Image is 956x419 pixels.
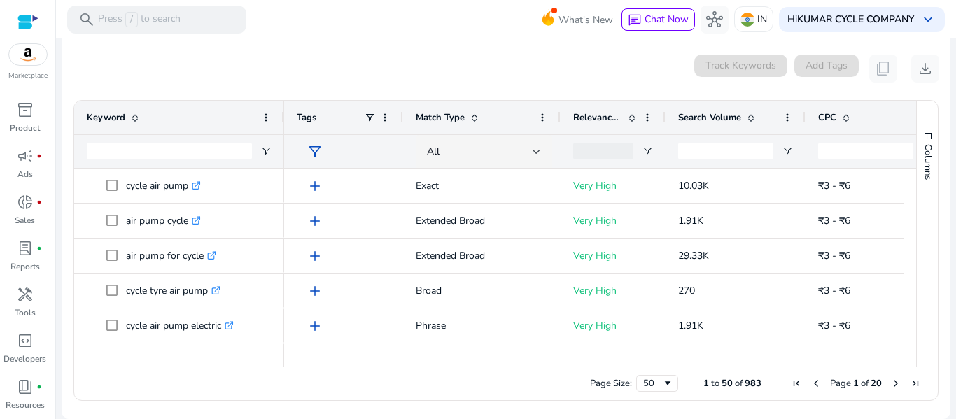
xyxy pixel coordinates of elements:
p: Very High [573,276,653,305]
span: All [427,145,440,158]
span: inventory_2 [17,101,34,118]
span: keyboard_arrow_down [920,11,936,28]
span: fiber_manual_record [36,199,42,205]
span: ₹3 - ₹6 [818,319,850,332]
p: Very High [573,311,653,340]
button: hub [701,6,729,34]
span: ₹3 - ₹6 [818,249,850,262]
span: 50 [722,377,733,390]
input: Search Volume Filter Input [678,143,773,159]
span: code_blocks [17,332,34,349]
span: 1.91K [678,214,703,227]
p: Developers [3,353,46,365]
span: book_4 [17,378,34,395]
span: filter_alt [307,143,323,160]
p: Tools [15,306,36,319]
span: / [125,12,138,27]
div: 50 [643,377,662,390]
p: Exact [416,171,548,200]
span: add [307,178,323,194]
span: chat [628,13,642,27]
span: Keyword [87,111,125,124]
div: Last Page [910,378,921,389]
p: Marketplace [8,71,48,81]
p: Product [10,122,40,134]
span: of [861,377,869,390]
span: add [307,248,323,264]
span: add [307,353,323,369]
span: What's New [558,8,613,32]
span: ₹3 - ₹6 [818,284,850,297]
img: in.svg [740,13,754,27]
button: download [911,55,939,83]
span: 983 [745,377,761,390]
p: Press to search [98,12,181,27]
p: Broad [416,276,548,305]
span: Tags [297,111,316,124]
input: CPC Filter Input [818,143,913,159]
p: cycle air pump [126,171,201,200]
p: Very High [573,346,653,375]
p: Very High [573,206,653,235]
p: Hi [787,15,914,24]
div: Page Size [636,375,678,392]
span: lab_profile [17,240,34,257]
p: Extended Broad [416,241,548,270]
span: donut_small [17,194,34,211]
span: add [307,283,323,299]
span: add [307,213,323,229]
p: Phrase [416,346,548,375]
span: download [917,60,934,77]
span: 270 [678,284,695,297]
span: ₹3 - ₹6 [818,214,850,227]
p: cycle air pump portable [126,346,240,375]
p: air pump cycle [126,206,201,235]
span: 1 [703,377,709,390]
button: chatChat Now [621,8,695,31]
p: Reports [10,260,40,273]
span: Search Volume [678,111,741,124]
img: amazon.svg [9,44,47,65]
input: Keyword Filter Input [87,143,252,159]
p: cycle tyre air pump [126,276,220,305]
span: 1 [853,377,859,390]
span: Page [830,377,851,390]
span: add [307,318,323,334]
span: to [711,377,719,390]
p: Sales [15,214,35,227]
button: Open Filter Menu [782,145,793,157]
p: Ads [17,168,33,180]
span: fiber_manual_record [36,153,42,159]
span: 29.33K [678,249,709,262]
span: ₹3 - ₹6 [818,179,850,192]
span: 20 [871,377,882,390]
span: of [735,377,743,390]
span: 1.91K [678,319,703,332]
div: Page Size: [590,377,632,390]
span: handyman [17,286,34,303]
p: IN [757,7,767,31]
p: Very High [573,171,653,200]
span: hub [706,11,723,28]
p: Resources [6,399,45,411]
span: fiber_manual_record [36,246,42,251]
p: air pump for cycle [126,241,216,270]
div: Next Page [890,378,901,389]
span: search [78,11,95,28]
span: Columns [922,144,934,180]
span: Chat Now [645,13,689,26]
p: cycle air pump electric [126,311,234,340]
p: Very High [573,241,653,270]
div: Previous Page [810,378,822,389]
span: fiber_manual_record [36,384,42,390]
span: campaign [17,148,34,164]
button: Open Filter Menu [260,145,272,157]
p: Extended Broad [416,206,548,235]
span: CPC [818,111,836,124]
b: KUMAR CYCLE COMPANY [797,13,914,26]
span: 10.03K [678,179,709,192]
span: Match Type [416,111,465,124]
span: Relevance Score [573,111,622,124]
button: Open Filter Menu [642,145,653,157]
p: Phrase [416,311,548,340]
